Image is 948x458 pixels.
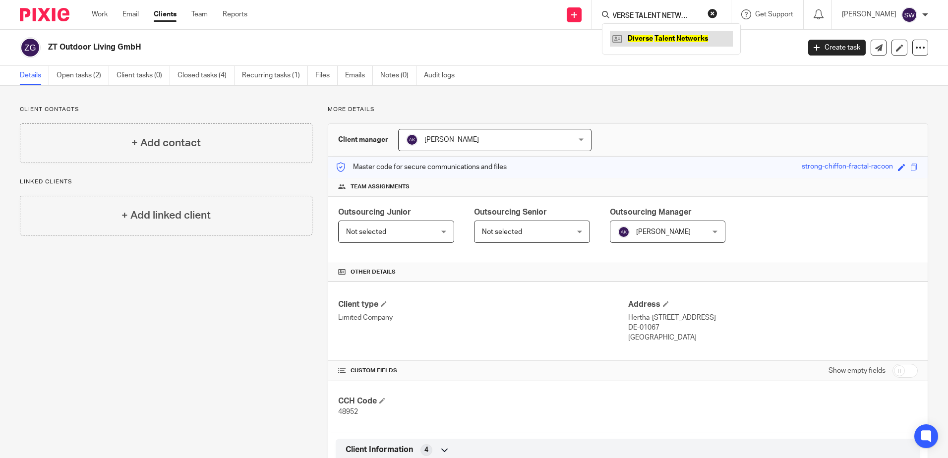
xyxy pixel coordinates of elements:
[612,12,701,21] input: Search
[610,208,692,216] span: Outsourcing Manager
[315,66,338,85] a: Files
[122,9,139,19] a: Email
[57,66,109,85] a: Open tasks (2)
[338,299,628,310] h4: Client type
[808,40,866,56] a: Create task
[92,9,108,19] a: Work
[117,66,170,85] a: Client tasks (0)
[829,366,886,376] label: Show empty fields
[618,226,630,238] img: svg%3E
[338,313,628,323] p: Limited Company
[328,106,928,114] p: More details
[242,66,308,85] a: Recurring tasks (1)
[755,11,793,18] span: Get Support
[351,183,410,191] span: Team assignments
[628,313,918,323] p: Hertha-[STREET_ADDRESS]
[628,333,918,343] p: [GEOGRAPHIC_DATA]
[178,66,235,85] a: Closed tasks (4)
[802,162,893,173] div: strong-chiffon-fractal-racoon
[338,208,411,216] span: Outsourcing Junior
[636,229,691,235] span: [PERSON_NAME]
[20,8,69,21] img: Pixie
[121,208,211,223] h4: + Add linked client
[474,208,547,216] span: Outsourcing Senior
[154,9,177,19] a: Clients
[424,66,462,85] a: Audit logs
[628,323,918,333] p: DE-01067
[223,9,247,19] a: Reports
[48,42,644,53] h2: ZT Outdoor Living GmbH
[346,229,386,235] span: Not selected
[380,66,416,85] a: Notes (0)
[338,396,628,406] h4: CCH Code
[338,408,358,415] span: 48952
[346,445,413,455] span: Client Information
[20,178,312,186] p: Linked clients
[482,229,522,235] span: Not selected
[191,9,208,19] a: Team
[901,7,917,23] img: svg%3E
[20,66,49,85] a: Details
[628,299,918,310] h4: Address
[842,9,896,19] p: [PERSON_NAME]
[424,136,479,143] span: [PERSON_NAME]
[345,66,373,85] a: Emails
[338,367,628,375] h4: CUSTOM FIELDS
[20,37,41,58] img: svg%3E
[131,135,201,151] h4: + Add contact
[336,162,507,172] p: Master code for secure communications and files
[338,135,388,145] h3: Client manager
[708,8,717,18] button: Clear
[351,268,396,276] span: Other details
[20,106,312,114] p: Client contacts
[424,445,428,455] span: 4
[406,134,418,146] img: svg%3E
